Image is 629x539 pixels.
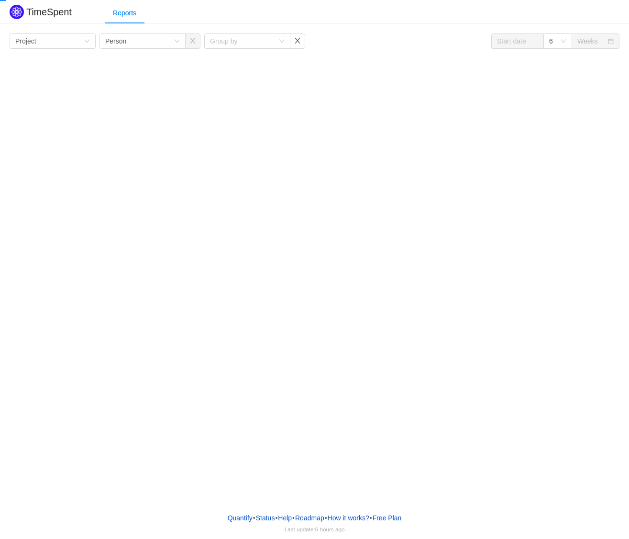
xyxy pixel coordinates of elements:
[277,511,292,525] a: Help
[15,34,36,48] div: Project
[292,514,295,522] span: •
[370,514,372,522] span: •
[227,511,253,525] a: Quantify
[327,511,370,525] button: How it works?
[290,33,305,49] button: icon: close
[608,38,614,45] i: icon: calendar
[561,38,566,45] i: icon: down
[549,34,553,48] div: 6
[285,526,345,532] span: Last update:
[174,38,180,45] i: icon: down
[253,514,255,522] span: •
[325,514,327,522] span: •
[26,7,72,17] h2: TimeSpent
[577,34,598,48] div: Weeks
[279,38,285,45] i: icon: down
[210,36,274,46] div: Group by
[185,33,200,49] button: icon: close
[84,38,90,45] i: icon: down
[315,526,345,532] span: 6 hours ago
[105,2,144,24] div: Reports
[105,34,126,48] div: Person
[10,5,24,19] img: Quantify logo
[295,511,325,525] a: Roadmap
[491,33,544,49] input: Start date
[255,511,276,525] a: Status
[372,511,402,525] button: Free Plan
[275,514,277,522] span: •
